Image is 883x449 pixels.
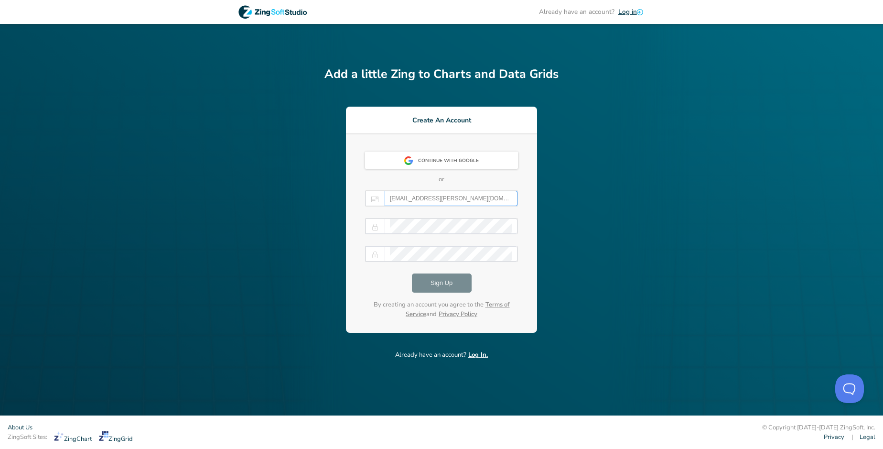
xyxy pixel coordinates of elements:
[851,433,853,442] span: |
[390,191,512,206] input: Enter your email
[54,431,92,444] a: ZingChart
[468,350,488,359] span: Log In.
[324,66,559,84] h2: Add a little Zing to Charts and Data Grids
[365,300,518,319] p: By creating an account you agree to the and
[762,423,875,433] div: © Copyright [DATE]-[DATE] ZingSoft, Inc.
[346,115,537,125] h3: Create An Account
[418,153,485,170] div: Continue with Google
[8,423,32,432] a: About Us
[324,350,559,360] p: Already have an account?
[406,300,510,318] a: Terms of Service
[439,310,477,318] a: Privacy Policy
[8,433,47,442] span: ZingSoft Sites:
[824,433,844,442] a: Privacy
[618,7,637,16] span: Log in
[412,274,472,293] button: Sign Up
[431,277,452,289] span: Sign Up
[99,431,133,444] a: ZingGrid
[365,175,518,185] p: or
[860,433,875,442] a: Legal
[835,374,864,403] iframe: Toggle Customer Support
